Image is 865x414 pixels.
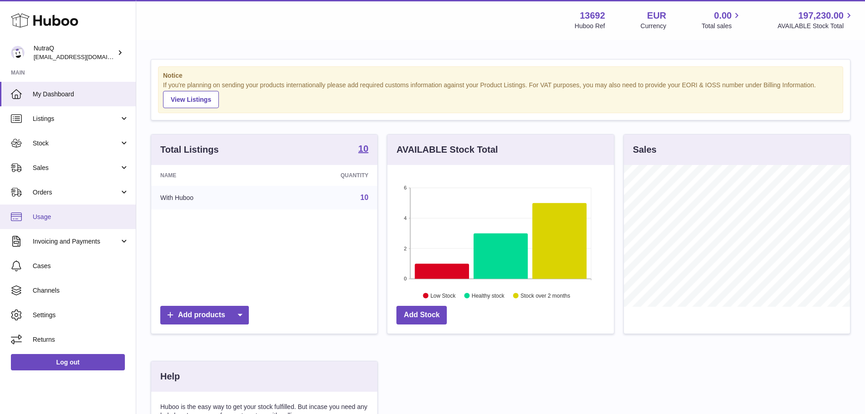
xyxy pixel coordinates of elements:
[647,10,666,22] strong: EUR
[163,81,838,108] div: If you're planning on sending your products internationally please add required customs informati...
[777,10,854,30] a: 197,230.00 AVAILABLE Stock Total
[358,144,368,153] strong: 10
[430,292,456,299] text: Low Stock
[396,144,498,156] h3: AVAILABLE Stock Total
[163,91,219,108] a: View Listings
[151,165,271,186] th: Name
[777,22,854,30] span: AVAILABLE Stock Total
[33,311,129,319] span: Settings
[33,335,129,344] span: Returns
[33,237,119,246] span: Invoicing and Payments
[160,370,180,383] h3: Help
[33,164,119,172] span: Sales
[160,144,219,156] h3: Total Listings
[580,10,605,22] strong: 13692
[404,276,407,281] text: 0
[575,22,605,30] div: Huboo Ref
[798,10,844,22] span: 197,230.00
[160,306,249,324] a: Add products
[404,185,407,190] text: 6
[702,22,742,30] span: Total sales
[404,215,407,221] text: 4
[34,53,133,60] span: [EMAIL_ADDRESS][DOMAIN_NAME]
[404,245,407,251] text: 2
[521,292,570,299] text: Stock over 2 months
[472,292,505,299] text: Healthy stock
[33,188,119,197] span: Orders
[702,10,742,30] a: 0.00 Total sales
[714,10,732,22] span: 0.00
[151,186,271,209] td: With Huboo
[33,262,129,270] span: Cases
[33,115,119,123] span: Listings
[33,213,129,221] span: Usage
[34,44,115,61] div: NutraQ
[633,144,657,156] h3: Sales
[358,144,368,155] a: 10
[33,90,129,99] span: My Dashboard
[641,22,667,30] div: Currency
[11,46,25,60] img: internalAdmin-13692@internal.huboo.com
[11,354,125,370] a: Log out
[33,286,129,295] span: Channels
[271,165,377,186] th: Quantity
[361,194,369,201] a: 10
[396,306,447,324] a: Add Stock
[33,139,119,148] span: Stock
[163,71,838,80] strong: Notice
